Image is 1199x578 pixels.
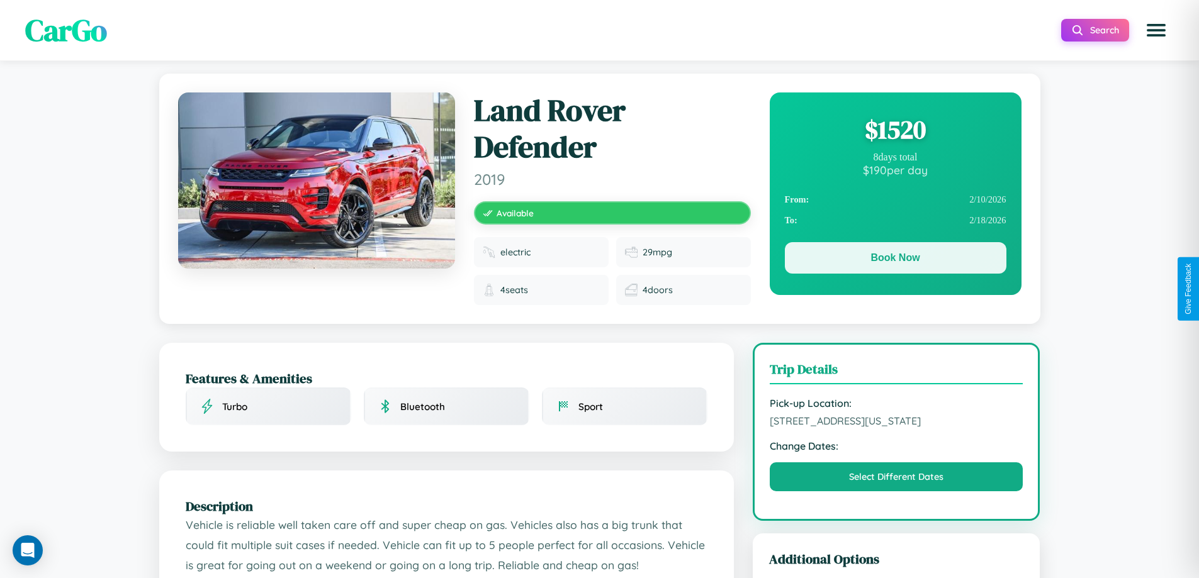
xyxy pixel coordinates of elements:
[770,462,1023,491] button: Select Different Dates
[643,284,673,296] span: 4 doors
[474,92,751,165] h1: Land Rover Defender
[785,189,1006,210] div: 2 / 10 / 2026
[770,397,1023,409] strong: Pick-up Location:
[785,242,1006,274] button: Book Now
[13,535,43,565] div: Open Intercom Messenger
[785,194,809,205] strong: From:
[500,247,531,258] span: electric
[186,515,707,575] p: Vehicle is reliable well taken care off and super cheap on gas. Vehicles also has a big trunk tha...
[785,163,1006,177] div: $ 190 per day
[625,246,638,258] img: Fuel efficiency
[770,414,1023,427] span: [STREET_ADDRESS][US_STATE]
[178,92,455,269] img: Land Rover Defender 2019
[186,497,707,515] h2: Description
[400,401,445,413] span: Bluetooth
[186,369,707,387] h2: Features & Amenities
[483,246,495,258] img: Fuel type
[222,401,247,413] span: Turbo
[497,208,534,218] span: Available
[785,210,1006,231] div: 2 / 18 / 2026
[785,113,1006,147] div: $ 1520
[625,284,638,296] img: Doors
[578,401,603,413] span: Sport
[1061,19,1129,42] button: Search
[785,152,1006,163] div: 8 days total
[474,170,751,189] span: 2019
[500,284,528,296] span: 4 seats
[1090,25,1119,36] span: Search
[785,215,797,226] strong: To:
[770,440,1023,452] strong: Change Dates:
[770,360,1023,384] h3: Trip Details
[483,284,495,296] img: Seats
[1184,264,1193,314] div: Give Feedback
[769,550,1024,568] h3: Additional Options
[643,247,672,258] span: 29 mpg
[25,9,107,51] span: CarGo
[1139,13,1174,48] button: Open menu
